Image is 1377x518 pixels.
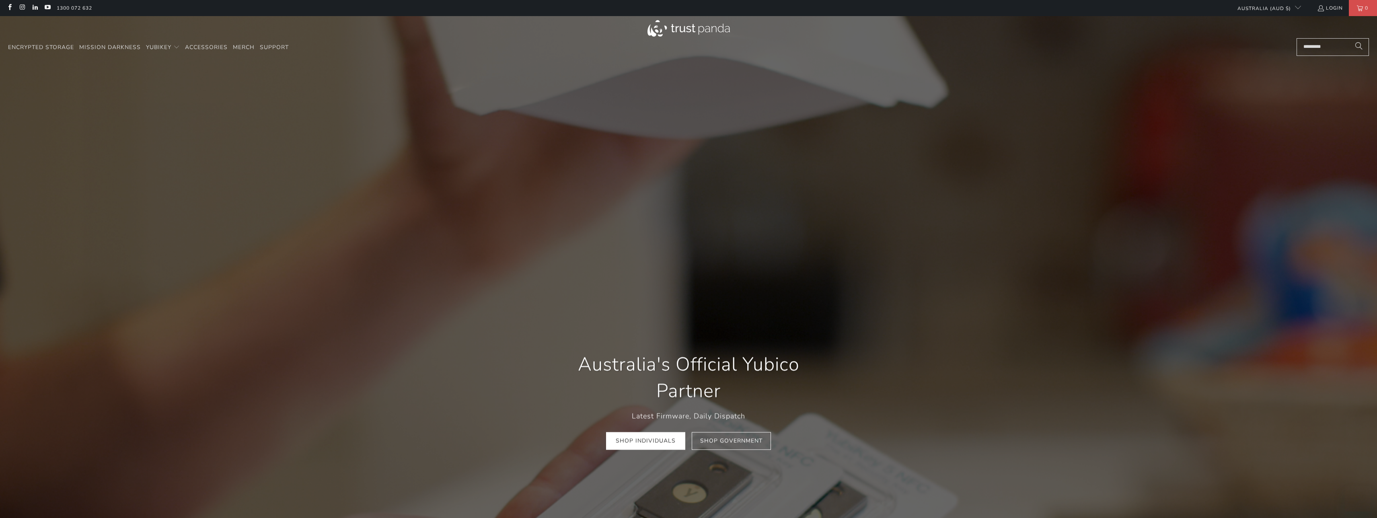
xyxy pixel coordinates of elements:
[692,432,771,450] a: Shop Government
[31,5,38,11] a: Trust Panda Australia on LinkedIn
[185,43,228,51] span: Accessories
[146,43,171,51] span: YubiKey
[1297,38,1369,56] input: Search...
[18,5,25,11] a: Trust Panda Australia on Instagram
[79,43,141,51] span: Mission Darkness
[556,351,821,405] h1: Australia's Official Yubico Partner
[233,43,255,51] span: Merch
[1349,38,1369,56] button: Search
[260,38,289,57] a: Support
[8,38,74,57] a: Encrypted Storage
[185,38,228,57] a: Accessories
[1317,4,1343,12] a: Login
[8,43,74,51] span: Encrypted Storage
[44,5,51,11] a: Trust Panda Australia on YouTube
[606,432,685,450] a: Shop Individuals
[146,38,180,57] summary: YubiKey
[6,5,13,11] a: Trust Panda Australia on Facebook
[260,43,289,51] span: Support
[556,410,821,422] p: Latest Firmware, Daily Dispatch
[233,38,255,57] a: Merch
[57,4,92,12] a: 1300 072 632
[647,20,730,37] img: Trust Panda Australia
[8,38,289,57] nav: Translation missing: en.navigation.header.main_nav
[79,38,141,57] a: Mission Darkness
[1345,486,1371,512] iframe: Button to launch messaging window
